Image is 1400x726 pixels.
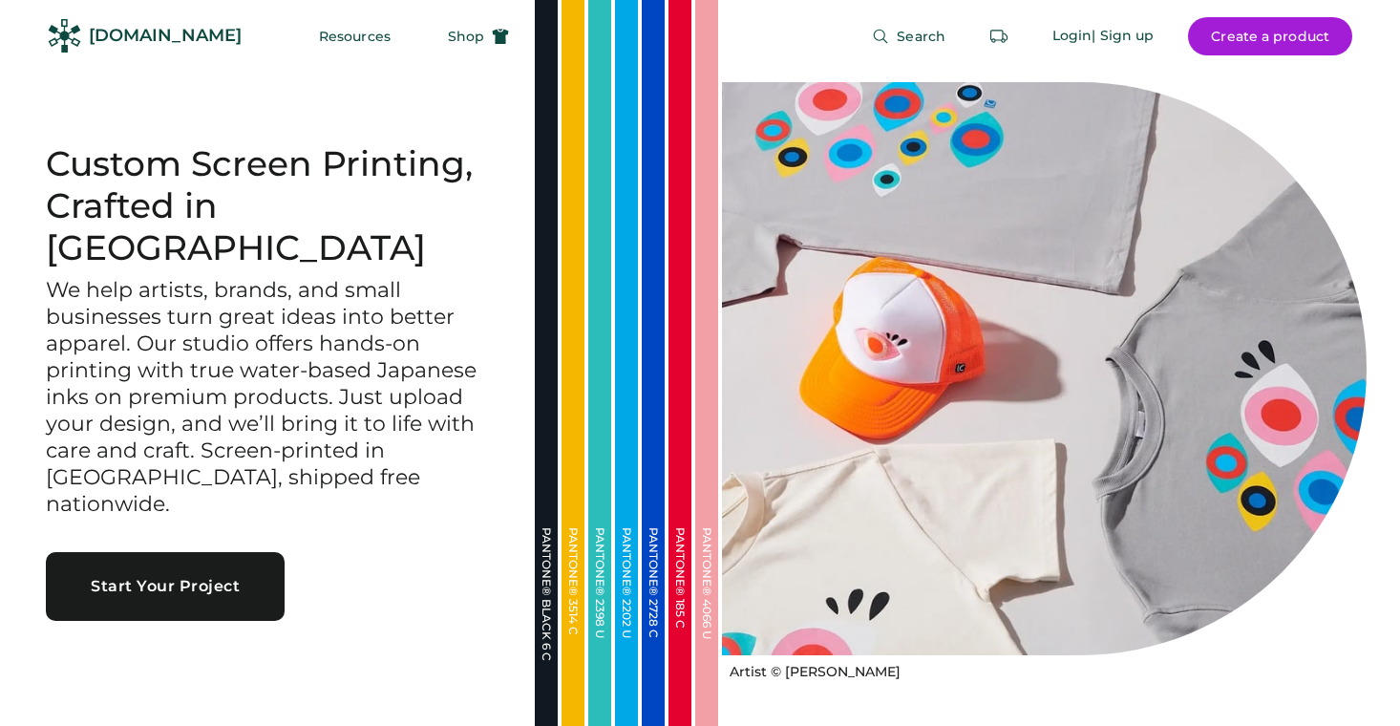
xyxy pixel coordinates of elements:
[1188,17,1352,55] button: Create a product
[722,655,901,682] a: Artist © [PERSON_NAME]
[425,17,532,55] button: Shop
[1052,27,1092,46] div: Login
[48,19,81,53] img: Rendered Logo - Screens
[647,527,659,718] div: PANTONE® 2728 C
[541,527,552,718] div: PANTONE® BLACK 6 C
[46,143,489,269] h1: Custom Screen Printing, Crafted in [GEOGRAPHIC_DATA]
[897,30,945,43] span: Search
[730,663,901,682] div: Artist © [PERSON_NAME]
[674,527,686,718] div: PANTONE® 185 C
[46,552,285,621] button: Start Your Project
[980,17,1018,55] button: Retrieve an order
[621,527,632,718] div: PANTONE® 2202 U
[448,30,484,43] span: Shop
[1092,27,1154,46] div: | Sign up
[46,277,489,517] h3: We help artists, brands, and small businesses turn great ideas into better apparel. Our studio of...
[594,527,605,718] div: PANTONE® 2398 U
[701,527,712,718] div: PANTONE® 4066 U
[567,527,579,718] div: PANTONE® 3514 C
[849,17,968,55] button: Search
[296,17,414,55] button: Resources
[89,24,242,48] div: [DOMAIN_NAME]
